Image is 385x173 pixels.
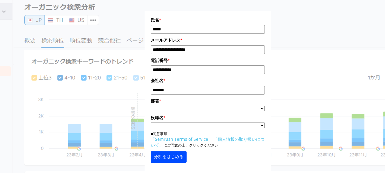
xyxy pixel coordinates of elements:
label: 氏名 [151,17,265,23]
label: 電話番号 [151,57,265,64]
label: メールアドレス [151,37,265,43]
label: 会社名 [151,77,265,84]
label: 部署 [151,98,265,104]
p: ■同意事項 にご同意の上、クリックください [151,131,265,148]
a: 「Semrush Terms of Service」 [151,136,212,142]
button: 分析をはじめる [151,151,187,163]
a: 「個人情報の取り扱いについて」 [151,136,264,148]
label: 役職名 [151,114,265,121]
